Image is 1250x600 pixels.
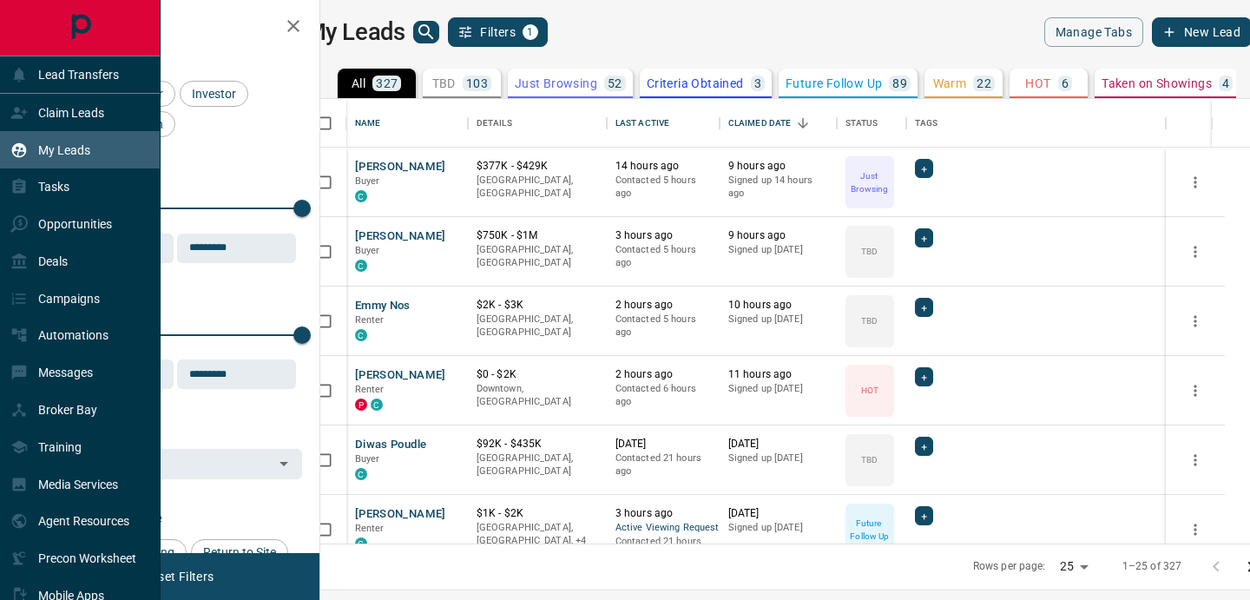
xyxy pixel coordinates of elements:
button: Emmy Nos [355,298,411,314]
p: $377K - $429K [477,159,598,174]
p: Contacted 5 hours ago [615,313,711,340]
p: 10 hours ago [728,298,828,313]
h1: My Leads [306,18,405,46]
span: Renter [355,523,385,534]
p: 9 hours ago [728,159,828,174]
div: Details [477,99,512,148]
div: + [915,159,933,178]
p: Taken on Showings [1102,77,1212,89]
div: 25 [1053,554,1095,579]
p: Future Follow Up [847,517,892,543]
p: $2K - $3K [477,298,598,313]
span: + [921,438,927,455]
p: 2 hours ago [615,367,711,382]
p: Criteria Obtained [647,77,744,89]
p: Signed up [DATE] [728,313,828,326]
p: 2 hours ago [615,298,711,313]
p: Contacted 5 hours ago [615,243,711,270]
div: + [915,228,933,247]
p: [DATE] [728,437,828,452]
button: [PERSON_NAME] [355,506,446,523]
span: Buyer [355,245,380,256]
p: 22 [977,77,991,89]
p: 14 hours ago [615,159,711,174]
p: Just Browsing [515,77,597,89]
div: condos.ca [371,399,383,411]
p: HOT [861,384,878,397]
p: 11 hours ago [728,367,828,382]
p: 9 hours ago [728,228,828,243]
span: Buyer [355,453,380,465]
p: Signed up [DATE] [728,382,828,396]
p: Warm [933,77,967,89]
p: Contacted 21 hours ago [615,452,711,478]
span: + [921,299,927,316]
span: + [921,368,927,386]
p: 3 hours ago [615,506,711,521]
div: Claimed Date [720,99,837,148]
p: HOT [1025,77,1050,89]
p: North York, East End, Midtown | Central, Toronto [477,521,598,548]
span: Renter [355,314,385,326]
div: Investor [180,81,248,107]
div: condos.ca [355,260,367,272]
p: [DATE] [728,506,828,521]
p: TBD [432,77,456,89]
p: 3 [754,77,761,89]
p: Contacted 5 hours ago [615,174,711,201]
div: Tags [915,99,938,148]
span: Buyer [355,175,380,187]
button: Filters1 [448,17,548,47]
span: + [921,160,927,177]
p: [GEOGRAPHIC_DATA], [GEOGRAPHIC_DATA] [477,452,598,478]
p: 6 [1062,77,1069,89]
p: Signed up [DATE] [728,521,828,535]
button: search button [413,21,439,43]
p: Rows per page: [973,559,1046,574]
div: + [915,437,933,456]
p: [GEOGRAPHIC_DATA], [GEOGRAPHIC_DATA] [477,243,598,270]
p: TBD [861,453,878,466]
p: 4 [1222,77,1229,89]
div: Details [468,99,607,148]
p: $0 - $2K [477,367,598,382]
div: Tags [906,99,1167,148]
p: Future Follow Up [786,77,882,89]
button: Reset Filters [132,562,225,591]
div: Status [845,99,878,148]
span: + [921,229,927,247]
div: + [915,506,933,525]
p: Contacted 6 hours ago [615,382,711,409]
p: $92K - $435K [477,437,598,452]
span: Renter [355,384,385,395]
span: 1 [524,26,536,38]
div: Return to Site [191,539,288,565]
button: [PERSON_NAME] [355,159,446,175]
p: [GEOGRAPHIC_DATA], [GEOGRAPHIC_DATA] [477,174,598,201]
h2: Filters [56,17,302,38]
span: Investor [186,87,242,101]
div: Claimed Date [728,99,792,148]
p: $1K - $2K [477,506,598,521]
button: [PERSON_NAME] [355,367,446,384]
span: Active Viewing Request [615,521,711,536]
div: + [915,298,933,317]
div: condos.ca [355,537,367,550]
button: more [1182,517,1208,543]
p: Just Browsing [847,169,892,195]
span: Return to Site [197,545,282,559]
button: Sort [791,111,815,135]
p: 103 [466,77,488,89]
button: [PERSON_NAME] [355,228,446,245]
button: more [1182,447,1208,473]
div: Status [837,99,906,148]
button: more [1182,169,1208,195]
p: 3 hours ago [615,228,711,243]
button: more [1182,239,1208,265]
div: + [915,367,933,386]
p: Signed up 14 hours ago [728,174,828,201]
div: Last Active [615,99,669,148]
div: Name [355,99,381,148]
button: Diwas Poudle [355,437,427,453]
p: $750K - $1M [477,228,598,243]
